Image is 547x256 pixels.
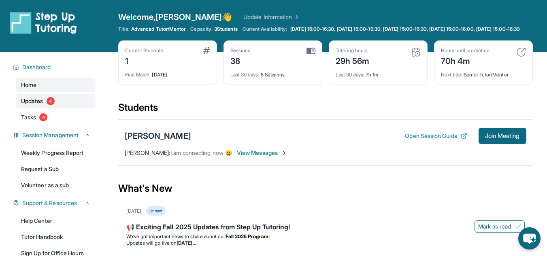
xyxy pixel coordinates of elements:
a: Tutor Handbook [16,230,96,244]
img: logo [10,11,77,34]
button: Support & Resources [19,199,91,207]
button: chat-button [518,227,541,250]
span: Updates [21,97,43,105]
button: Mark as read [475,220,525,233]
a: Update Information [243,13,300,21]
strong: [DATE] [177,240,196,246]
div: Sessions [230,47,251,54]
div: 8 Sessions [230,67,315,78]
a: [DATE] 15:00-16:30, [DATE] 15:00-16:30, [DATE] 15:00-16:30, [DATE] 15:00-16:00, [DATE] 15:00-16:30 [289,26,521,32]
a: Help Center [16,214,96,228]
span: Next title : [441,72,463,78]
div: 38 [230,54,251,67]
span: Welcome, [PERSON_NAME] 👋 [118,11,232,23]
span: View Messages [237,149,287,157]
a: Request a Sub [16,162,96,176]
a: Updates4 [16,94,96,108]
a: Volunteer as a sub [16,178,96,193]
a: Home [16,78,96,92]
div: 📢 Exciting Fall 2025 Updates from Step Up Tutoring! [126,222,525,233]
div: 70h 4m [441,54,490,67]
button: Open Session Guide [405,132,467,140]
span: Tasks [21,113,36,121]
button: Session Management [19,131,91,139]
div: 1 [125,54,164,67]
img: card [411,47,421,57]
button: Join Meeting [479,128,526,144]
a: Weekly Progress Report [16,146,96,160]
div: 29h 56m [336,54,370,67]
span: Title: [118,26,130,32]
span: We’ve got important news to share about our [126,233,226,239]
span: Dashboard [22,63,51,71]
span: 3 Students [214,26,238,32]
img: card [516,47,526,57]
img: Chevron Right [292,13,300,21]
span: Last 30 days : [230,72,260,78]
div: [PERSON_NAME] [125,130,191,142]
div: Tutoring hours [336,47,370,54]
span: 4 [47,97,55,105]
div: What's New [118,171,533,206]
div: [DATE] [126,208,141,214]
span: [PERSON_NAME] : [125,149,170,156]
div: Students [118,101,533,119]
img: Chevron-Right [281,150,287,156]
div: 7h 1m [336,67,421,78]
img: card [306,47,315,55]
strong: Fall 2025 Program: [226,233,270,239]
span: First Match : [125,72,151,78]
button: Dashboard [19,63,91,71]
span: [DATE] 15:00-16:30, [DATE] 15:00-16:30, [DATE] 15:00-16:30, [DATE] 15:00-16:00, [DATE] 15:00-16:30 [290,26,520,32]
span: Last 30 days : [336,72,365,78]
div: Hours until promotion [441,47,490,54]
span: Session Management [22,131,79,139]
img: Mark as read [515,223,521,230]
div: Senior Tutor/Mentor [441,67,526,78]
span: I am connecting now 😀 [170,149,232,156]
li: Updates will go live on [126,240,525,246]
span: Support & Resources [22,199,77,207]
img: card [203,47,210,54]
span: Join Meeting [485,133,520,138]
span: Home [21,81,36,89]
div: [DATE] [125,67,210,78]
span: Current Availability: [243,26,287,32]
span: 4 [39,113,47,121]
a: Tasks4 [16,110,96,125]
div: Current Students [125,47,164,54]
span: Mark as read [478,222,511,231]
span: Capacity: [190,26,213,32]
div: Unread [146,206,166,216]
span: Advanced Tutor/Mentor [131,26,185,32]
